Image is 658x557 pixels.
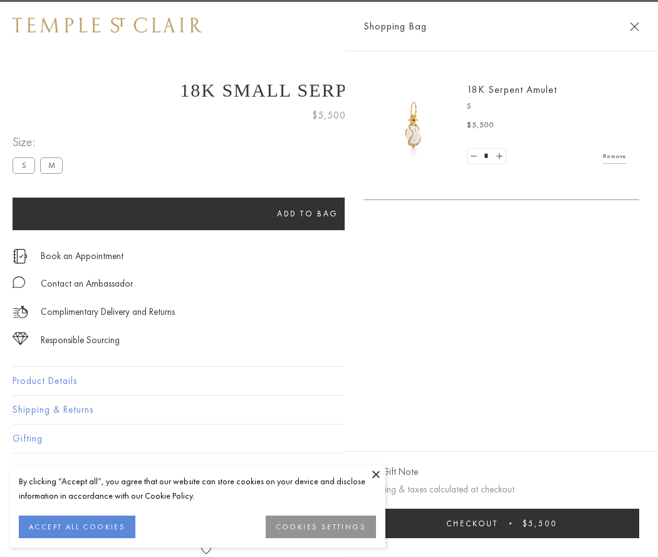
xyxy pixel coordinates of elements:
[467,83,557,96] a: 18K Serpent Amulet
[13,396,645,424] button: Shipping & Returns
[363,509,639,538] button: Checkout $5,500
[13,18,202,33] img: Temple St. Clair
[467,149,480,164] a: Set quantity to 0
[40,157,63,173] label: M
[467,100,627,113] p: S
[41,304,175,320] p: Complimentary Delivery and Returns
[13,80,645,101] h1: 18K Small Serpent Amulet
[523,518,557,529] span: $5,500
[13,132,68,152] span: Size:
[13,157,35,173] label: S
[467,119,494,132] span: $5,500
[363,482,639,497] p: Shipping & taxes calculated at checkout
[630,22,639,31] button: Close Shopping Bag
[277,208,338,219] span: Add to bag
[19,474,376,503] div: By clicking “Accept all”, you agree that our website can store cookies on your device and disclos...
[376,88,451,163] img: P51836-E11SERPPV
[13,332,28,345] img: icon_sourcing.svg
[363,18,427,34] span: Shopping Bag
[41,249,123,263] a: Book an Appointment
[312,107,346,124] span: $5,500
[13,304,28,320] img: icon_delivery.svg
[13,276,25,289] img: MessageIcon-01_2.svg
[266,516,376,538] button: COOKIES SETTINGS
[603,149,627,163] a: Remove
[13,249,28,263] img: icon_appointment.svg
[493,149,505,164] a: Set quantity to 2
[446,518,498,529] span: Checkout
[41,276,133,292] div: Contact an Ambassador
[13,198,603,230] button: Add to bag
[19,516,135,538] button: ACCEPT ALL COOKIES
[13,425,645,453] button: Gifting
[41,332,120,348] div: Responsible Sourcing
[13,367,645,395] button: Product Details
[363,464,418,480] button: Add Gift Note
